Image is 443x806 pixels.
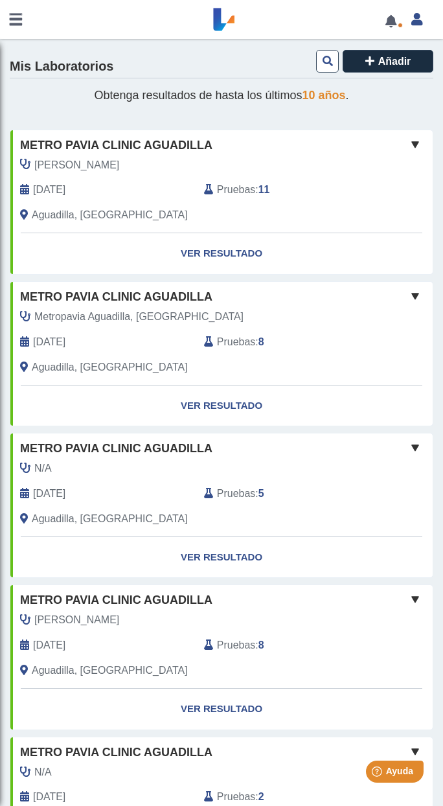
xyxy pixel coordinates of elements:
[34,612,119,628] span: Freire Perez, Arnaldo
[258,184,270,195] b: 11
[10,59,113,75] h4: Mis Laboratorios
[194,486,378,501] div: :
[32,207,188,223] span: Aguadilla, PR
[20,288,212,306] span: Metro Pavia Clinic Aguadilla
[328,755,429,792] iframe: Help widget launcher
[217,789,255,805] span: Pruebas
[10,233,433,274] a: Ver Resultado
[34,157,119,173] span: Ortiz Gonzalez, Vanessa
[33,334,65,350] span: 2025-08-25
[33,789,65,805] span: 2024-08-23
[343,50,433,73] button: Añadir
[217,638,255,653] span: Pruebas
[34,461,52,476] span: N/A
[33,486,65,501] span: 2024-11-14
[194,334,378,350] div: :
[10,386,433,426] a: Ver Resultado
[32,511,188,527] span: Aguadilla, PR
[258,488,264,499] b: 5
[217,182,255,198] span: Pruebas
[32,360,188,375] span: Aguadilla, PR
[378,56,411,67] span: Añadir
[34,309,244,325] span: Metropavia Aguadilla, Laborato
[194,789,378,805] div: :
[194,638,378,653] div: :
[20,137,212,154] span: Metro Pavia Clinic Aguadilla
[10,537,433,578] a: Ver Resultado
[94,89,348,102] span: Obtenga resultados de hasta los últimos .
[33,182,65,198] span: 2025-10-02
[302,89,346,102] span: 10 años
[258,639,264,651] b: 8
[34,765,52,780] span: N/A
[20,592,212,609] span: Metro Pavia Clinic Aguadilla
[20,744,212,761] span: Metro Pavia Clinic Aguadilla
[33,638,65,653] span: 2024-10-09
[20,440,212,457] span: Metro Pavia Clinic Aguadilla
[258,336,264,347] b: 8
[194,182,378,198] div: :
[32,663,188,678] span: Aguadilla, PR
[217,334,255,350] span: Pruebas
[217,486,255,501] span: Pruebas
[10,689,433,730] a: Ver Resultado
[258,791,264,802] b: 2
